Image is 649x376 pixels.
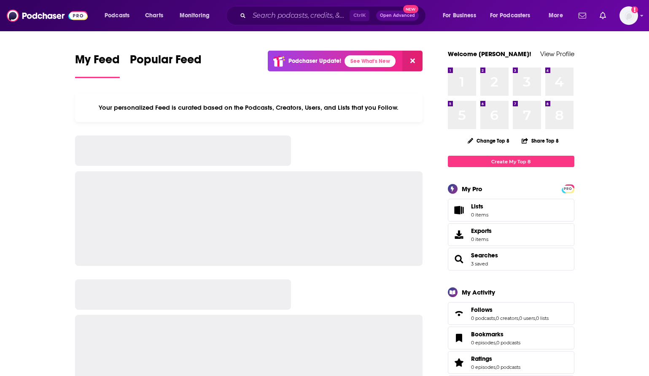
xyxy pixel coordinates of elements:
[485,9,543,22] button: open menu
[448,223,574,246] a: Exports
[463,135,515,146] button: Change Top 8
[448,327,574,349] span: Bookmarks
[380,14,415,18] span: Open Advanced
[249,9,350,22] input: Search podcasts, credits, & more...
[536,315,549,321] a: 0 lists
[471,252,498,259] a: Searches
[563,186,573,192] span: PRO
[7,8,88,24] img: Podchaser - Follow, Share and Rate Podcasts
[345,55,396,67] a: See What's New
[495,315,496,321] span: ,
[619,6,638,25] img: User Profile
[496,364,520,370] a: 0 podcasts
[437,9,487,22] button: open menu
[471,236,492,242] span: 0 items
[471,227,492,235] span: Exports
[596,8,609,23] a: Show notifications dropdown
[471,261,488,267] a: 3 saved
[521,133,559,149] button: Share Top 8
[448,50,531,58] a: Welcome [PERSON_NAME]!
[540,50,574,58] a: View Profile
[140,9,168,22] a: Charts
[462,288,495,296] div: My Activity
[145,10,163,22] span: Charts
[451,357,468,368] a: Ratings
[130,52,202,72] span: Popular Feed
[75,52,120,78] a: My Feed
[448,351,574,374] span: Ratings
[631,6,638,13] svg: Add a profile image
[471,355,492,362] span: Ratings
[619,6,638,25] button: Show profile menu
[99,9,140,22] button: open menu
[471,212,488,218] span: 0 items
[563,185,573,192] a: PRO
[451,308,468,319] a: Follows
[288,57,341,65] p: Podchaser Update!
[403,5,418,13] span: New
[471,306,493,314] span: Follows
[471,340,496,346] a: 0 episodes
[75,93,423,122] div: Your personalized Feed is curated based on the Podcasts, Creators, Users, and Lists that you Follow.
[471,364,496,370] a: 0 episodes
[471,355,520,362] a: Ratings
[448,302,574,325] span: Follows
[234,6,434,25] div: Search podcasts, credits, & more...
[350,10,369,21] span: Ctrl K
[575,8,590,23] a: Show notifications dropdown
[451,229,468,241] span: Exports
[496,315,518,321] a: 0 creators
[471,203,483,210] span: Lists
[180,10,210,22] span: Monitoring
[448,156,574,167] a: Create My Top 8
[105,10,129,22] span: Podcasts
[451,253,468,265] a: Searches
[535,315,536,321] span: ,
[543,9,574,22] button: open menu
[462,185,482,193] div: My Pro
[496,340,520,346] a: 0 podcasts
[448,199,574,222] a: Lists
[471,330,520,338] a: Bookmarks
[471,306,549,314] a: Follows
[519,315,535,321] a: 0 users
[471,330,504,338] span: Bookmarks
[619,6,638,25] span: Logged in as lcohen
[471,203,488,210] span: Lists
[451,332,468,344] a: Bookmarks
[549,10,563,22] span: More
[496,364,496,370] span: ,
[448,248,574,271] span: Searches
[376,11,419,21] button: Open AdvancedNew
[174,9,221,22] button: open menu
[75,52,120,72] span: My Feed
[518,315,519,321] span: ,
[451,204,468,216] span: Lists
[471,315,495,321] a: 0 podcasts
[496,340,496,346] span: ,
[490,10,531,22] span: For Podcasters
[130,52,202,78] a: Popular Feed
[443,10,476,22] span: For Business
